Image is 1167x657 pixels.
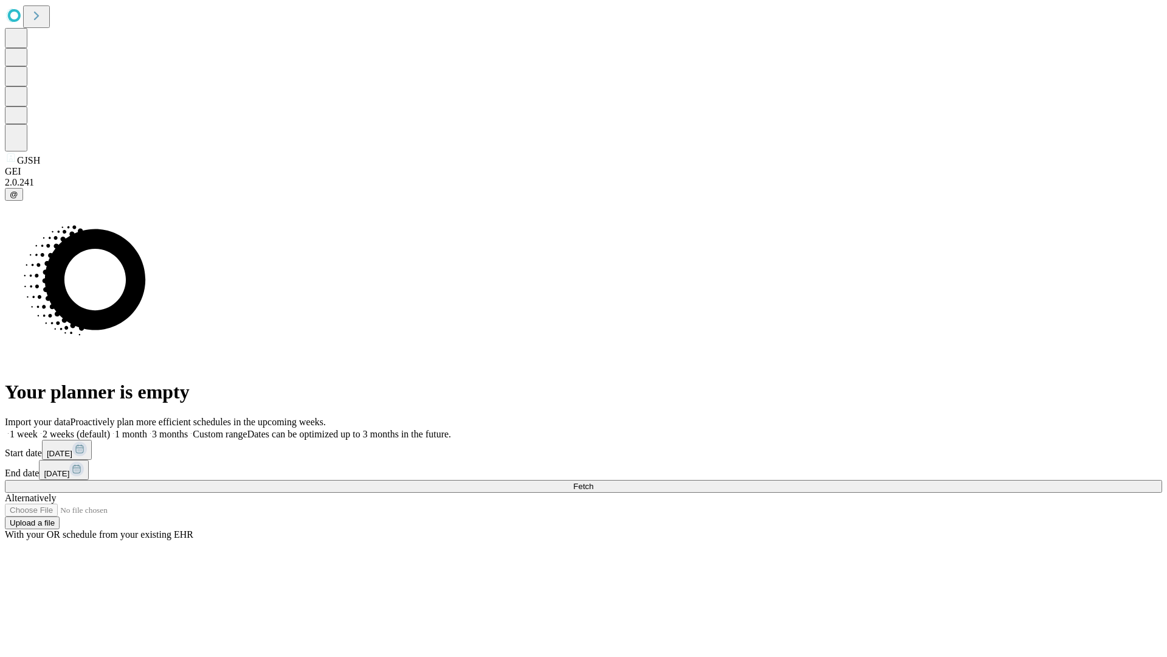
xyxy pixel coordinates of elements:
div: End date [5,460,1162,480]
div: GEI [5,166,1162,177]
span: Import your data [5,417,71,427]
span: [DATE] [47,449,72,458]
div: Start date [5,440,1162,460]
span: 3 months [152,429,188,439]
span: Dates can be optimized up to 3 months in the future. [247,429,451,439]
span: 1 week [10,429,38,439]
span: With your OR schedule from your existing EHR [5,529,193,540]
span: Fetch [573,482,593,491]
span: [DATE] [44,469,69,478]
button: @ [5,188,23,201]
h1: Your planner is empty [5,381,1162,403]
div: 2.0.241 [5,177,1162,188]
button: [DATE] [39,460,89,480]
button: [DATE] [42,440,92,460]
button: Fetch [5,480,1162,493]
span: Proactively plan more efficient schedules in the upcoming weeks. [71,417,326,427]
span: @ [10,190,18,199]
span: Alternatively [5,493,56,503]
button: Upload a file [5,516,60,529]
span: GJSH [17,155,40,165]
span: 1 month [115,429,147,439]
span: 2 weeks (default) [43,429,110,439]
span: Custom range [193,429,247,439]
